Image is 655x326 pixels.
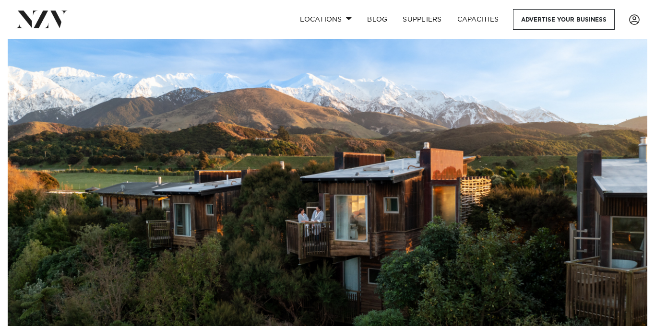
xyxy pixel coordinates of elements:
[359,9,395,30] a: BLOG
[395,9,449,30] a: SUPPLIERS
[450,9,507,30] a: Capacities
[15,11,68,28] img: nzv-logo.png
[513,9,615,30] a: Advertise your business
[292,9,359,30] a: Locations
